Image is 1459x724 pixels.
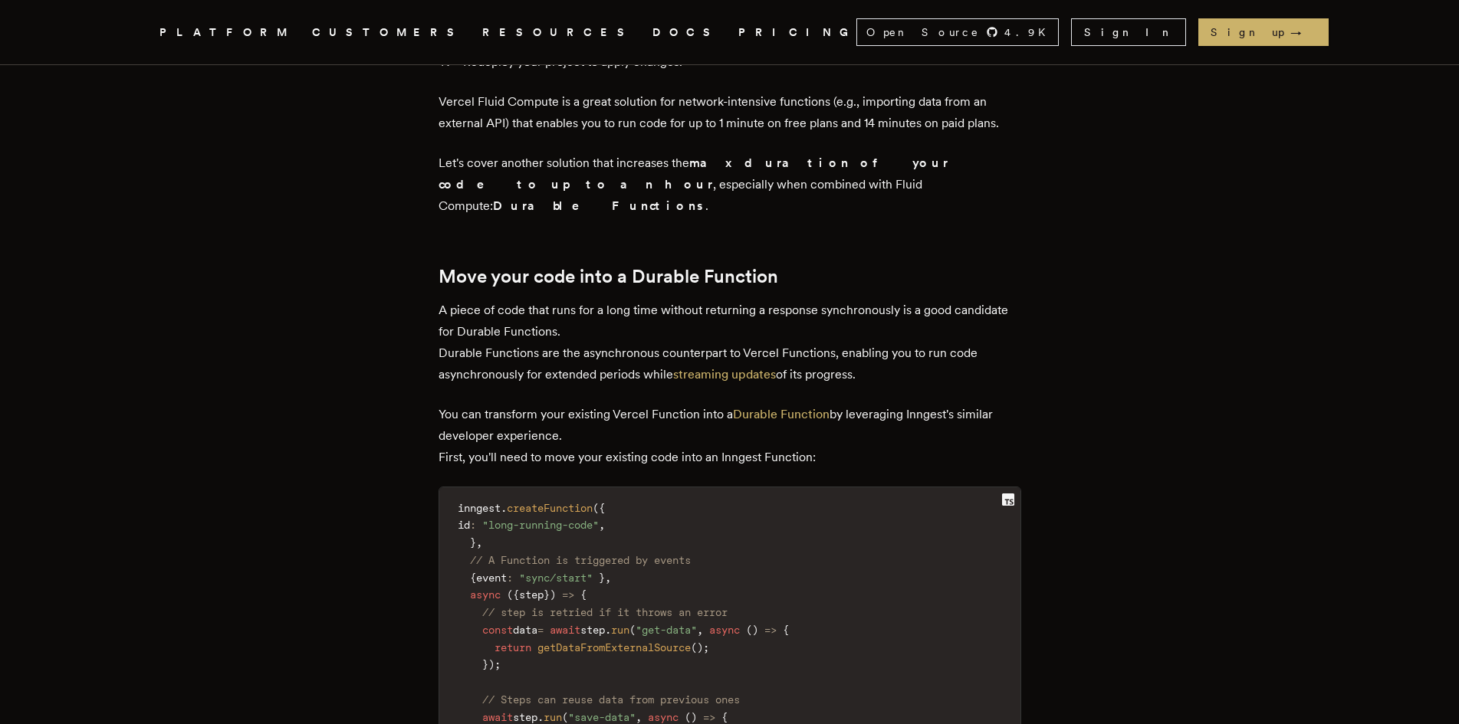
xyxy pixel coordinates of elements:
[537,641,691,654] span: getDataFromExternalSource
[629,624,636,636] span: (
[703,711,715,723] span: =>
[697,624,703,636] span: ,
[580,588,587,601] span: {
[488,658,495,670] span: )
[636,711,642,723] span: ,
[482,23,634,42] button: RESOURCES
[495,658,501,670] span: ;
[1071,18,1186,46] a: Sign In
[470,536,476,549] span: }
[721,711,728,723] span: {
[439,404,1021,468] p: You can transform your existing Vercel Function into a by leveraging Inngest's similar developer ...
[697,641,703,654] span: )
[470,554,691,566] span: // A Function is triggered by events
[580,624,605,636] span: step
[1004,25,1055,40] span: 4.9 K
[537,624,544,636] span: =
[599,502,605,514] span: {
[439,156,948,192] strong: max duration of your code to up to an hour
[493,198,705,213] strong: Durable Functions
[562,711,568,723] span: (
[562,588,574,601] span: =>
[482,606,728,618] span: // step is retried if it throws an error
[568,711,636,723] span: "save-data"
[470,572,476,584] span: {
[312,23,464,42] a: CUSTOMERS
[783,624,789,636] span: {
[513,624,537,636] span: data
[738,23,856,42] a: PRICING
[636,624,697,636] span: "get-data"
[593,502,599,514] span: (
[611,624,629,636] span: run
[703,641,709,654] span: ;
[476,536,482,549] span: ,
[866,25,980,40] span: Open Source
[501,502,507,514] span: .
[476,572,507,584] span: event
[709,624,740,636] span: async
[513,588,519,601] span: {
[482,658,488,670] span: }
[519,572,593,584] span: "sync/start"
[482,711,513,723] span: await
[605,624,611,636] span: .
[495,641,531,654] span: return
[752,624,758,636] span: )
[1290,25,1316,40] span: →
[1198,18,1329,46] a: Sign up
[605,572,611,584] span: ,
[482,693,740,706] span: // Steps can reuse data from previous ones
[746,624,752,636] span: (
[519,588,544,601] span: step
[439,91,1021,134] p: Vercel Fluid Compute is a great solution for network-intensive functions (e.g., importing data fr...
[550,588,556,601] span: )
[507,572,513,584] span: :
[652,23,720,42] a: DOCS
[691,641,697,654] span: (
[439,266,1021,287] h2: Move your code into a Durable Function
[673,367,776,382] a: streaming updates
[482,624,513,636] span: const
[599,519,605,531] span: ,
[159,23,294,42] button: PLATFORM
[537,711,544,723] span: .
[482,519,599,531] span: "long-running-code"
[470,519,476,531] span: :
[507,502,593,514] span: createFunction
[550,624,580,636] span: await
[685,711,691,723] span: (
[513,711,537,723] span: step
[507,588,513,601] span: (
[691,711,697,723] span: )
[599,572,605,584] span: }
[764,624,777,636] span: =>
[544,588,550,601] span: }
[439,300,1021,385] p: A piece of code that runs for a long time without returning a response synchronously is a good ca...
[733,407,830,421] a: Durable Function
[470,588,501,601] span: async
[648,711,679,723] span: async
[544,711,562,723] span: run
[458,502,501,514] span: inngest
[458,519,470,531] span: id
[439,152,1021,217] p: Let's cover another solution that increases the , especially when combined with Fluid Compute: .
